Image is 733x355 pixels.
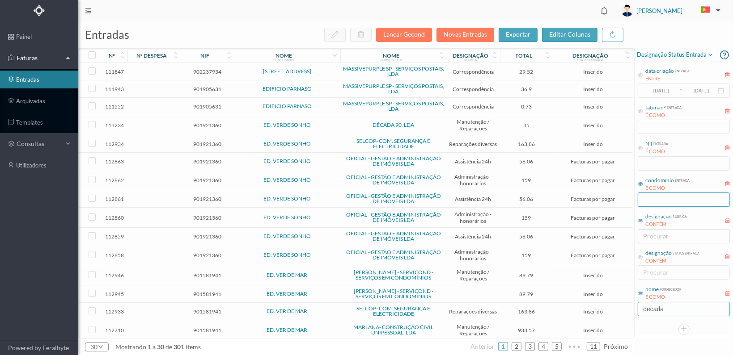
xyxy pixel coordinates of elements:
[346,192,441,205] a: OFICIAL - GESTÃO E ADMINISTRAÇÃO DE IMÓVEIS LDA
[383,52,399,59] div: nome
[263,176,311,183] a: ED. VERDE SONHO
[604,339,628,354] li: Página Seguinte
[275,52,292,59] div: nome
[552,340,561,353] a: 5
[436,28,494,42] button: Novas Entradas
[267,271,307,278] a: ED. VER DE MAR
[502,103,551,110] span: 0.73
[146,343,153,351] span: 1
[103,68,125,75] span: 111847
[499,340,508,353] a: 1
[538,342,548,351] li: 4
[109,52,115,59] div: nº
[273,58,294,62] div: condomínio
[502,122,551,129] span: 35
[156,343,165,351] span: 30
[552,342,562,351] li: 5
[720,48,729,62] i: icon: question-circle-o
[502,68,551,75] span: 29.52
[103,272,125,279] span: 112946
[516,52,533,59] div: total
[353,324,433,336] a: MARLANA- CONSTRUÇÃO CIVIL UNIPESSOAL, LDA
[183,122,232,129] span: 901921360
[502,86,551,92] span: 36.9
[512,342,521,351] li: 2
[263,68,311,75] a: [STREET_ADDRESS]
[449,308,498,315] span: Reparações diversas
[645,148,668,155] div: É COMO
[587,340,600,353] a: 11
[103,214,125,221] span: 112860
[621,4,633,17] img: user_titan3.af2715ee.jpg
[555,272,630,279] span: Inserido
[587,342,600,351] li: 11
[512,340,521,353] a: 2
[267,308,307,314] a: ED. VER DE MAR
[499,28,538,42] button: exportar
[555,86,630,92] span: Inserido
[502,214,551,221] span: 159
[103,196,125,202] span: 112861
[674,176,690,183] div: entrada
[263,251,311,258] a: ED. VERDE SONHO
[643,232,720,241] div: procurar
[183,141,232,147] span: 901921360
[645,213,672,221] div: designação
[343,83,444,95] a: MASSIVEPURPLE SP - SERVIÇOS POSTAIS, LDA
[449,248,498,262] span: Administração - honorários
[346,174,441,186] a: OFICIAL - GESTÃO E ADMINISTRAÇÃO DE IMÓVEIS LDA
[555,158,630,165] span: Facturas por pagar
[263,214,311,221] a: ED. VERDE SONHO
[343,65,444,77] a: MASSIVEPURPLE SP - SERVIÇOS POSTAIS, LDA
[470,342,495,350] span: anterior
[183,177,232,184] span: 901921360
[449,173,498,187] span: Administração - honorários
[17,139,61,148] span: consultas
[565,339,583,345] span: •••
[453,52,489,59] div: designação
[14,54,64,63] span: Faturas
[577,58,604,62] div: status entrada
[645,176,674,184] div: condomínio
[183,103,232,110] span: 901905631
[502,252,551,259] span: 159
[449,233,498,240] span: Assistência 24h
[103,86,125,92] span: 111943
[672,249,699,256] div: status entrada
[449,268,498,282] span: Manutenção / Reparações
[555,327,630,334] span: Inserido
[555,233,630,240] span: Facturas por pagar
[645,112,682,119] div: É COMO
[103,291,125,297] span: 112945
[267,290,307,297] a: ED. VER DE MAR
[645,75,690,83] div: ENTRE
[183,252,232,259] span: 901921360
[506,30,530,38] span: exportar
[186,343,201,351] span: items
[449,158,498,165] span: Assistência 24h
[645,285,659,293] div: nome
[449,141,498,147] span: Reparações diversas
[542,28,597,42] button: editar colunas
[694,3,724,17] button: PT
[354,288,433,300] a: [PERSON_NAME] - SERVICOND - SERVIÇOS EM CONDOMÍNIOS
[263,85,312,92] a: EDIFICIO PARNASO
[183,86,232,92] span: 901905631
[502,233,551,240] span: 56.06
[85,28,129,41] span: entradas
[637,50,714,60] span: Designação status entrada
[565,339,583,354] li: Avançar 5 Páginas
[645,140,652,148] div: Nif
[498,342,508,351] li: 1
[183,233,232,240] span: 901921360
[502,141,551,147] span: 163.86
[346,211,441,223] a: OFICIAL - GESTÃO E ADMINISTRAÇÃO DE IMÓVEIS LDA
[555,291,630,297] span: Inserido
[376,28,432,42] button: Lançar Gecond
[97,344,103,350] i: icon: down
[263,103,312,109] a: EDIFICIO PARNASO
[172,343,186,351] span: 301
[103,327,125,334] span: 112710
[555,252,630,259] span: Facturas por pagar
[103,177,125,184] span: 112862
